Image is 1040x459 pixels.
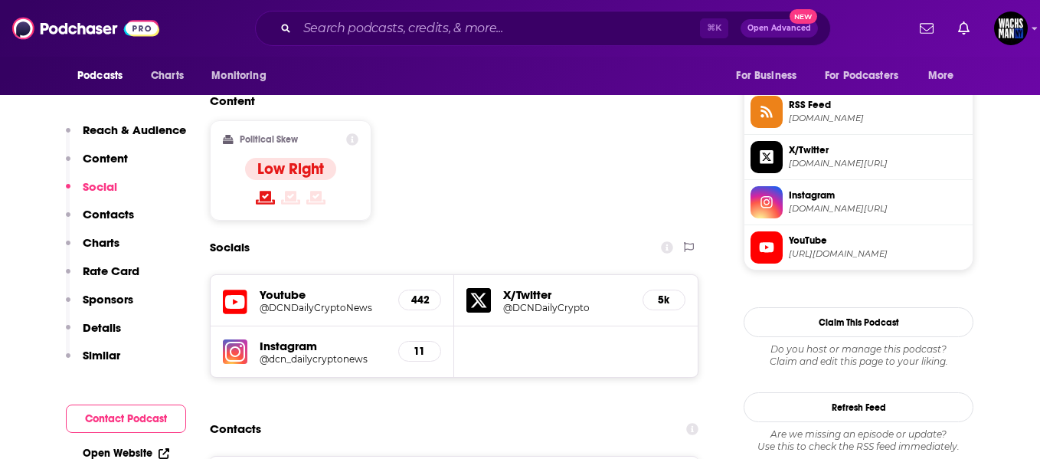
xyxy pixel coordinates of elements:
span: Podcasts [77,65,123,87]
h2: Political Skew [240,134,298,145]
button: Open AdvancedNew [741,19,818,38]
span: Charts [151,65,184,87]
button: Rate Card [66,264,139,292]
h2: Content [210,93,686,108]
a: Charts [141,61,193,90]
span: RSS Feed [789,98,966,112]
p: Rate Card [83,264,139,278]
h2: Socials [210,233,250,262]
a: Show notifications dropdown [952,15,976,41]
input: Search podcasts, credits, & more... [297,16,700,41]
a: X/Twitter[DOMAIN_NAME][URL] [751,141,966,173]
h5: 442 [411,293,428,307]
h5: X/Twitter [503,287,630,302]
h2: Contacts [210,415,261,444]
span: https://www.youtube.com/@DCNDailyCryptoNews [789,248,966,260]
span: More [928,65,954,87]
button: Contact Podcast [66,405,186,433]
span: X/Twitter [789,143,966,157]
span: twitter.com/DCNDailyCrypto [789,158,966,169]
button: Sponsors [66,292,133,320]
a: YouTube[URL][DOMAIN_NAME] [751,231,966,264]
h4: Low Right [257,159,324,179]
a: @DCNDailyCryptoNews [260,302,386,313]
p: Sponsors [83,292,133,307]
div: Search podcasts, credits, & more... [255,11,831,46]
span: ⌘ K [700,18,728,38]
p: Content [83,151,128,166]
img: iconImage [223,339,247,364]
button: Charts [66,235,119,264]
h5: Instagram [260,339,386,353]
button: Similar [66,348,120,376]
p: Reach & Audience [83,123,186,137]
button: Details [66,320,121,349]
button: open menu [725,61,816,90]
span: Do you host or manage this podcast? [744,343,973,356]
img: Podchaser - Follow, Share and Rate Podcasts [12,14,159,43]
button: Social [66,179,117,208]
button: Claim This Podcast [744,307,973,337]
span: Logged in as WachsmanNY [994,11,1028,45]
span: For Podcasters [825,65,898,87]
a: RSS Feed[DOMAIN_NAME] [751,96,966,128]
a: @dcn_dailycryptonews [260,353,386,365]
a: Instagram[DOMAIN_NAME][URL] [751,186,966,218]
p: Social [83,179,117,194]
span: For Business [736,65,796,87]
p: Details [83,320,121,335]
img: User Profile [994,11,1028,45]
span: Open Advanced [747,25,811,32]
button: Show profile menu [994,11,1028,45]
h5: 5k [656,293,672,307]
span: YouTube [789,234,966,248]
div: Are we missing an episode or update? Use this to check the RSS feed immediately. [744,428,973,453]
p: Similar [83,348,120,362]
button: Reach & Audience [66,123,186,151]
button: Refresh Feed [744,392,973,422]
button: open menu [917,61,973,90]
a: @DCNDailyCrypto [503,302,630,313]
button: Content [66,151,128,179]
span: feeds.acast.com [789,113,966,124]
span: instagram.com/dcn_dailycryptonews [789,203,966,215]
h5: Youtube [260,287,386,302]
button: open menu [201,61,286,90]
p: Charts [83,235,119,250]
a: Show notifications dropdown [914,15,940,41]
p: Contacts [83,207,134,221]
div: Claim and edit this page to your liking. [744,343,973,368]
span: Monitoring [211,65,266,87]
button: Contacts [66,207,134,235]
h5: 11 [411,345,428,358]
button: open menu [67,61,142,90]
span: New [790,9,817,24]
button: open menu [815,61,921,90]
span: Instagram [789,189,966,202]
